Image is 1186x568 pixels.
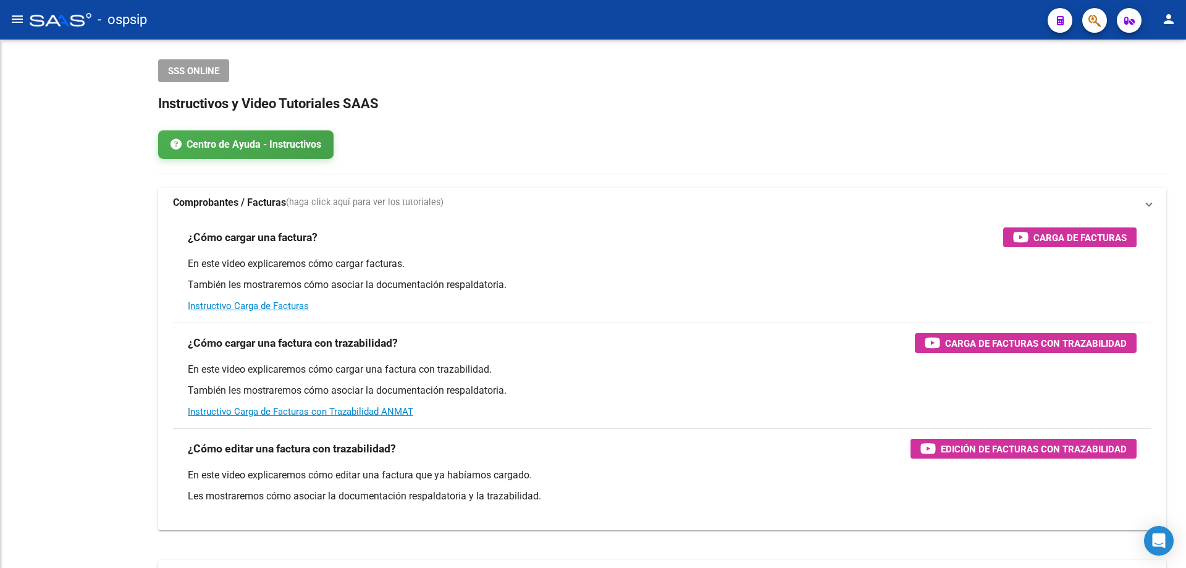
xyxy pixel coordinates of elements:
[158,130,334,159] a: Centro de Ayuda - Instructivos
[188,300,309,312] a: Instructivo Carga de Facturas
[1144,526,1174,556] div: Open Intercom Messenger
[158,188,1166,218] mat-expansion-panel-header: Comprobantes / Facturas(haga click aquí para ver los tutoriales)
[1033,230,1127,245] span: Carga de Facturas
[1003,227,1137,247] button: Carga de Facturas
[945,336,1127,351] span: Carga de Facturas con Trazabilidad
[911,439,1137,459] button: Edición de Facturas con Trazabilidad
[188,490,1137,503] p: Les mostraremos cómo asociar la documentación respaldatoria y la trazabilidad.
[188,384,1137,397] p: También les mostraremos cómo asociar la documentación respaldatoria.
[1161,12,1176,27] mat-icon: person
[168,66,219,77] span: SSS ONLINE
[188,229,318,246] h3: ¿Cómo cargar una factura?
[98,6,147,33] span: - ospsip
[915,333,1137,353] button: Carga de Facturas con Trazabilidad
[188,468,1137,482] p: En este video explicaremos cómo editar una factura que ya habíamos cargado.
[188,257,1137,271] p: En este video explicaremos cómo cargar facturas.
[158,59,229,82] button: SSS ONLINE
[188,334,398,352] h3: ¿Cómo cargar una factura con trazabilidad?
[158,218,1166,530] div: Comprobantes / Facturas(haga click aquí para ver los tutoriales)
[188,440,396,457] h3: ¿Cómo editar una factura con trazabilidad?
[941,441,1127,457] span: Edición de Facturas con Trazabilidad
[286,196,444,210] span: (haga click aquí para ver los tutoriales)
[10,12,25,27] mat-icon: menu
[173,196,286,210] strong: Comprobantes / Facturas
[188,278,1137,292] p: También les mostraremos cómo asociar la documentación respaldatoria.
[188,406,413,417] a: Instructivo Carga de Facturas con Trazabilidad ANMAT
[158,92,1166,116] h2: Instructivos y Video Tutoriales SAAS
[188,363,1137,376] p: En este video explicaremos cómo cargar una factura con trazabilidad.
